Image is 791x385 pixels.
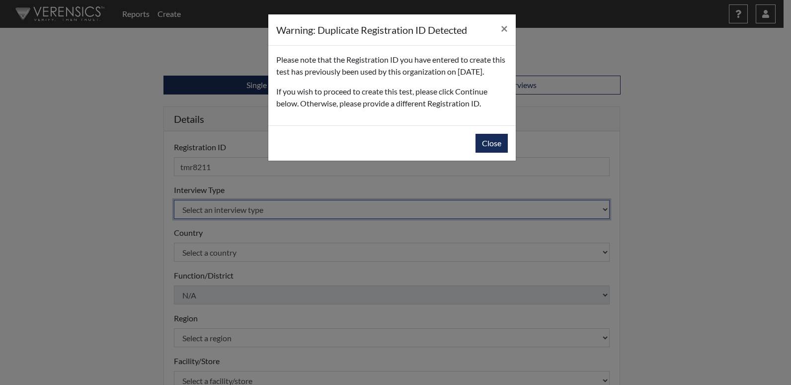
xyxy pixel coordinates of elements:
button: Close [475,134,508,153]
p: Please note that the Registration ID you have entered to create this test has previously been use... [276,54,508,78]
h5: Warning: Duplicate Registration ID Detected [276,22,467,37]
button: Close [493,14,516,42]
span: × [501,21,508,35]
p: If you wish to proceed to create this test, please click Continue below. Otherwise, please provid... [276,86,508,109]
